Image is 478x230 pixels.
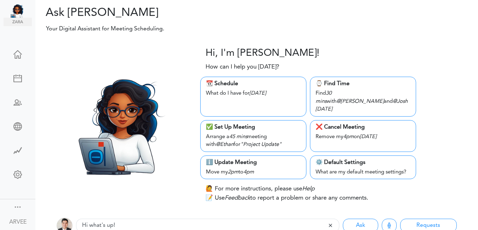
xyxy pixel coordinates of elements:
div: ⚙️ Default Settings [316,158,410,167]
a: Change side menu [13,203,22,213]
div: ℹ️ Update Meeting [206,158,301,167]
div: 📆 Schedule [206,79,301,88]
a: ARVEE [1,213,35,229]
div: Home [4,50,32,57]
i: @Josh [393,99,408,104]
div: Show menu and text [13,203,22,210]
div: What do I have for [206,88,301,98]
i: 4pm [243,170,254,175]
p: How can I help you [DATE]? [206,63,279,72]
i: [DATE] [249,91,266,96]
div: ⌚️ Find Time [316,79,410,88]
p: 🙋 For more instructions, please use [206,184,315,194]
div: Arrange a meeting with for [206,131,301,149]
i: 2pm [228,170,238,175]
div: Schedule Team Meeting [4,98,32,105]
img: Zara.png [63,69,176,181]
p: Your Digital Assistant for Meeting Scheduling. [41,25,351,33]
img: Unified Global - Powered by TEAMCAL AI [11,4,32,18]
i: 4pm [343,134,354,140]
div: Find with and [316,88,410,114]
i: Help [302,186,315,192]
div: What are my default meeting settings? [316,167,410,177]
div: ARVEE [9,218,27,226]
div: Time Saved [4,146,32,153]
a: Change Settings [4,167,32,184]
div: New Meeting [4,74,32,81]
div: ✅ Set Up Meeting [206,123,301,131]
img: zara.png [4,18,32,26]
i: 30 mins [316,91,332,104]
p: 📝 Use to report a problem or share any comments. [206,194,368,203]
div: Move my to [206,167,301,177]
i: @[PERSON_NAME] [336,99,384,104]
i: [DATE] [360,134,376,140]
i: 45 mins [229,134,247,140]
i: Feedback [225,195,250,201]
div: Remove my on [316,131,410,141]
i: "Project Update" [240,142,282,147]
h3: Hi, I'm [PERSON_NAME]! [206,48,319,60]
h2: Ask [PERSON_NAME] [41,6,252,20]
i: @Ethan [216,142,234,147]
div: Share Meeting Link [4,122,32,129]
div: ❌ Cancel Meeting [316,123,410,131]
i: [DATE] [316,107,332,112]
div: Change Settings [4,170,32,177]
